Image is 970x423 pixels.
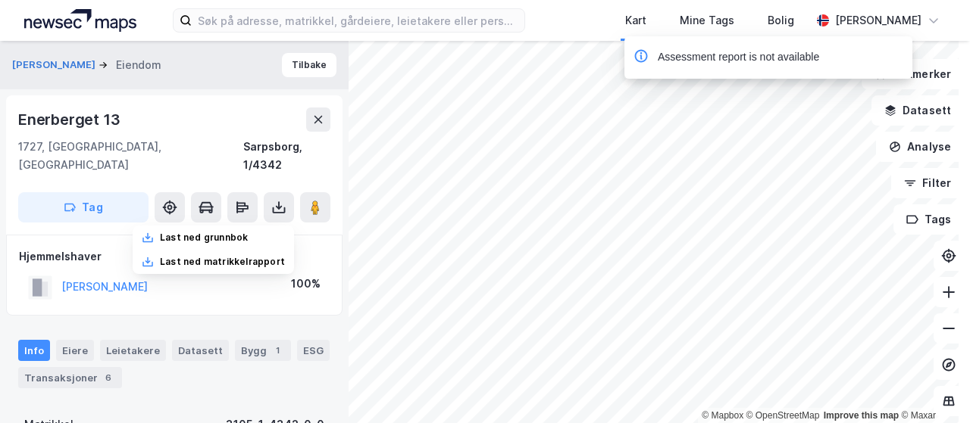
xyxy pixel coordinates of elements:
[24,9,136,32] img: logo.a4113a55bc3d86da70a041830d287a7e.svg
[100,340,166,361] div: Leietakere
[243,138,330,174] div: Sarpsborg, 1/4342
[658,48,819,67] div: Assessment report is not available
[116,56,161,74] div: Eiendom
[702,410,743,421] a: Mapbox
[160,232,248,244] div: Last ned grunnbok
[871,95,964,126] button: Datasett
[894,350,970,423] iframe: Chat Widget
[680,11,734,30] div: Mine Tags
[18,192,149,222] button: Tag
[12,58,99,73] button: [PERSON_NAME]
[18,367,122,388] div: Transaksjoner
[270,343,285,358] div: 1
[835,11,921,30] div: [PERSON_NAME]
[19,247,330,266] div: Hjemmelshaver
[894,350,970,423] div: Kontrollprogram for chat
[625,11,646,30] div: Kart
[172,340,229,361] div: Datasett
[56,340,94,361] div: Eiere
[824,410,899,421] a: Improve this map
[891,168,964,198] button: Filter
[18,340,50,361] div: Info
[160,256,285,268] div: Last ned matrikkelrapport
[282,53,336,77] button: Tilbake
[893,204,964,235] button: Tags
[192,9,524,32] input: Søk på adresse, matrikkel, gårdeiere, leietakere eller personer
[18,107,123,132] div: Enerberget 13
[876,132,964,162] button: Analyse
[291,275,321,293] div: 100%
[18,138,243,174] div: 1727, [GEOGRAPHIC_DATA], [GEOGRAPHIC_DATA]
[297,340,330,361] div: ESG
[746,410,820,421] a: OpenStreetMap
[768,11,794,30] div: Bolig
[101,370,116,385] div: 6
[235,340,291,361] div: Bygg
